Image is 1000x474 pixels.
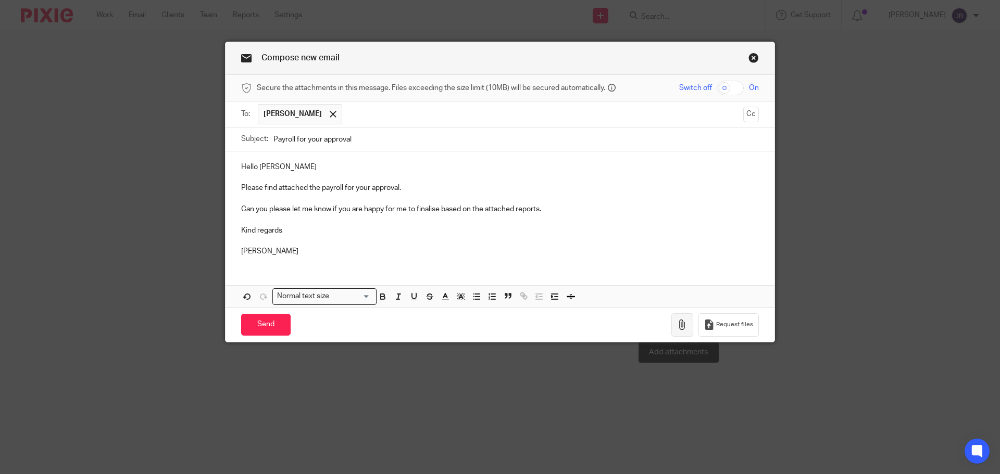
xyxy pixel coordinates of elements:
[241,134,268,144] label: Subject:
[698,313,759,337] button: Request files
[749,83,759,93] span: On
[261,54,340,62] span: Compose new email
[241,204,759,214] p: Can you please let me know if you are happy for me to finalise based on the attached reports.
[241,109,253,119] label: To:
[716,321,753,329] span: Request files
[333,291,370,302] input: Search for option
[241,183,759,193] p: Please find attached the payroll for your approval.
[241,314,291,336] input: Send
[241,246,759,257] p: [PERSON_NAME]
[241,225,759,236] p: Kind regards
[241,162,759,172] p: Hello [PERSON_NAME]
[679,83,712,93] span: Switch off
[275,291,332,302] span: Normal text size
[272,288,377,304] div: Search for option
[257,83,605,93] span: Secure the attachments in this message. Files exceeding the size limit (10MB) will be secured aut...
[264,109,322,119] span: [PERSON_NAME]
[743,107,759,122] button: Cc
[748,53,759,67] a: Close this dialog window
